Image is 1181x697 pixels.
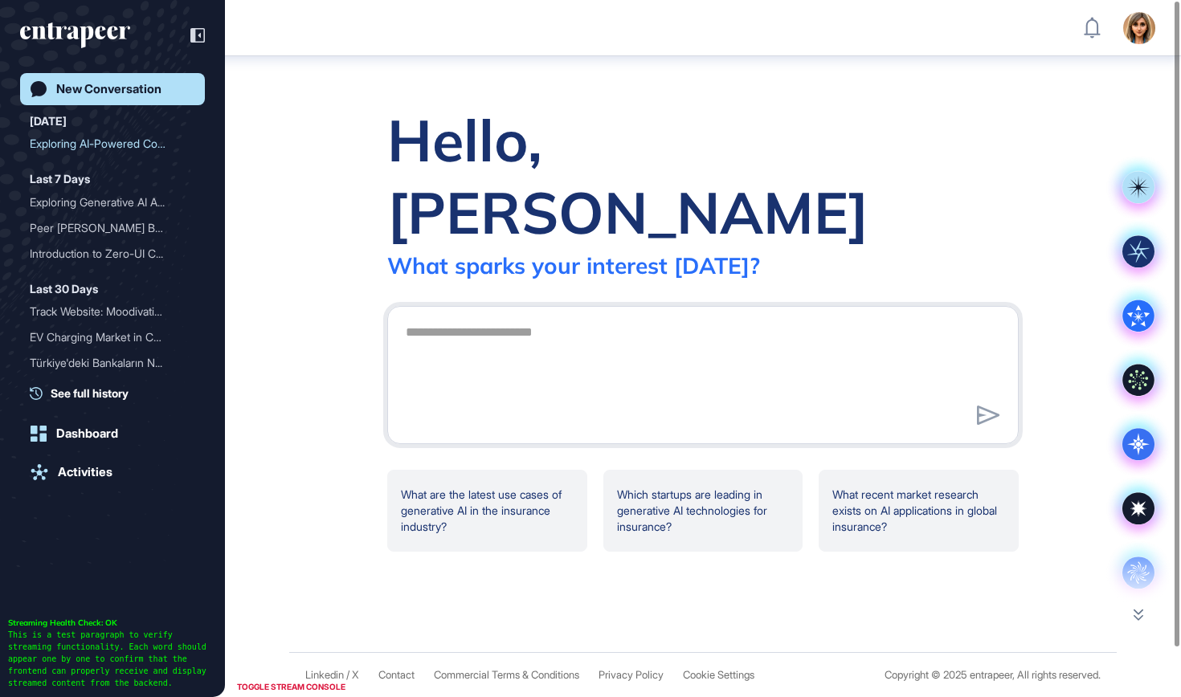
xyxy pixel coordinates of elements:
[387,104,1019,248] div: Hello, [PERSON_NAME]
[30,190,182,215] div: Exploring Generative AI A...
[387,470,587,552] div: What are the latest use cases of generative AI in the insurance industry?
[1123,12,1155,44] img: user-avatar
[30,279,98,299] div: Last 30 Days
[30,241,182,267] div: Introduction to Zero-UI C...
[683,669,754,681] a: Cookie Settings
[30,385,205,401] a: See full history
[387,251,760,279] div: What sparks your interest [DATE]?
[30,324,182,350] div: EV Charging Market in Cen...
[305,669,344,681] a: Linkedin
[819,470,1019,552] div: What recent market research exists on AI applications in global insurance?
[352,669,359,681] a: X
[30,169,90,189] div: Last 7 Days
[30,215,182,241] div: Peer [PERSON_NAME] Bagnar Mi...
[30,131,195,157] div: Exploring AI-Powered Consulting Platforms for SMEs: Bridging the Gap in Mid-Market Strategy Devel...
[56,82,161,96] div: New Conversation
[30,190,195,215] div: Exploring Generative AI Applications in the Insurance Industry
[885,669,1101,681] div: Copyright © 2025 entrapeer, All rights reserved.
[30,112,67,131] div: [DATE]
[30,131,182,157] div: Exploring AI-Powered Cons...
[56,426,118,441] div: Dashboard
[30,241,195,267] div: Introduction to Zero-UI Concept
[30,299,182,324] div: Track Website: Moodivatio...
[20,73,205,105] a: New Conversation
[30,299,195,324] div: Track Website: Moodivation.net
[603,470,803,552] div: Which startups are leading in generative AI technologies for insurance?
[346,669,349,681] span: /
[30,215,195,241] div: Peer Beni Reese Bagnar Misib
[58,465,112,479] div: Activities
[20,22,130,48] div: entrapeer-logo
[51,385,129,401] span: See full history
[20,456,205,488] a: Activities
[20,418,205,450] a: Dashboard
[434,669,579,681] a: Commercial Terms & Conditions
[30,350,195,376] div: Türkiye'deki Bankaların Net Promoter Skor Kullanım Örnekleri ve İşbirlikleri
[599,669,664,681] a: Privacy Policy
[30,350,182,376] div: Türkiye'deki Bankaların N...
[378,669,415,681] span: Contact
[30,324,195,350] div: EV Charging Market in Central Asia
